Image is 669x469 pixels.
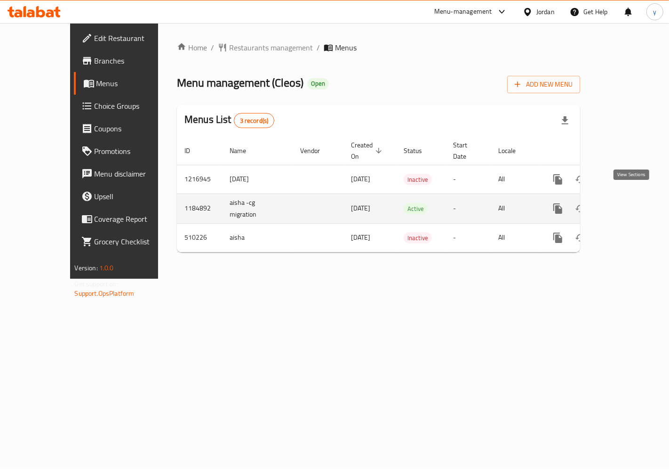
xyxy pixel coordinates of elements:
span: [DATE] [351,173,370,185]
span: Choice Groups [95,100,174,112]
div: Export file [554,109,576,132]
span: [DATE] [351,202,370,214]
td: - [446,165,491,194]
span: Upsell [95,191,174,202]
nav: breadcrumb [177,42,580,53]
div: Total records count [234,113,275,128]
span: Open [307,80,329,88]
th: Actions [539,137,645,165]
span: Restaurants management [229,42,313,53]
td: [DATE] [222,165,293,194]
table: enhanced table [177,137,645,252]
span: Active [404,203,428,214]
span: ID [184,145,202,156]
span: Branches [95,55,174,66]
span: Name [230,145,258,156]
button: Change Status [569,197,592,220]
a: Edit Restaurant [74,27,182,49]
span: Get support on: [75,278,118,290]
td: aisha -cg migration [222,194,293,223]
button: Change Status [569,168,592,191]
span: Menu disclaimer [95,168,174,179]
div: Menu-management [434,6,492,17]
a: Coverage Report [74,208,182,230]
td: aisha [222,223,293,252]
button: Add New Menu [507,76,580,93]
span: Inactive [404,233,432,243]
span: Status [404,145,434,156]
span: y [653,7,656,17]
button: more [547,226,569,249]
span: Promotions [95,146,174,157]
h2: Menus List [184,113,274,128]
span: Add New Menu [515,79,573,90]
a: Promotions [74,140,182,162]
button: more [547,168,569,191]
a: Upsell [74,185,182,208]
div: Open [307,78,329,89]
a: Branches [74,49,182,72]
td: 1216945 [177,165,222,194]
td: All [491,165,539,194]
a: Menus [74,72,182,95]
a: Choice Groups [74,95,182,117]
span: Menu management ( Cleos ) [177,72,303,93]
span: Edit Restaurant [95,32,174,44]
span: Version: [75,262,98,274]
span: Created On [351,139,385,162]
td: - [446,194,491,223]
li: / [317,42,320,53]
td: 1184892 [177,194,222,223]
li: / [211,42,214,53]
div: Inactive [404,232,432,243]
a: Coupons [74,117,182,140]
span: Vendor [300,145,332,156]
span: Start Date [453,139,479,162]
td: All [491,223,539,252]
a: Support.OpsPlatform [75,287,135,299]
a: Home [177,42,207,53]
a: Menu disclaimer [74,162,182,185]
span: Menus [96,78,174,89]
div: Jordan [536,7,555,17]
span: Coverage Report [95,213,174,225]
span: 3 record(s) [234,116,274,125]
span: [DATE] [351,231,370,243]
span: 1.0.0 [99,262,114,274]
button: more [547,197,569,220]
span: Coupons [95,123,174,134]
span: Grocery Checklist [95,236,174,247]
button: Change Status [569,226,592,249]
td: All [491,194,539,223]
span: Menus [335,42,357,53]
a: Restaurants management [218,42,313,53]
td: - [446,223,491,252]
td: 510226 [177,223,222,252]
span: Inactive [404,174,432,185]
a: Grocery Checklist [74,230,182,253]
span: Locale [498,145,528,156]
